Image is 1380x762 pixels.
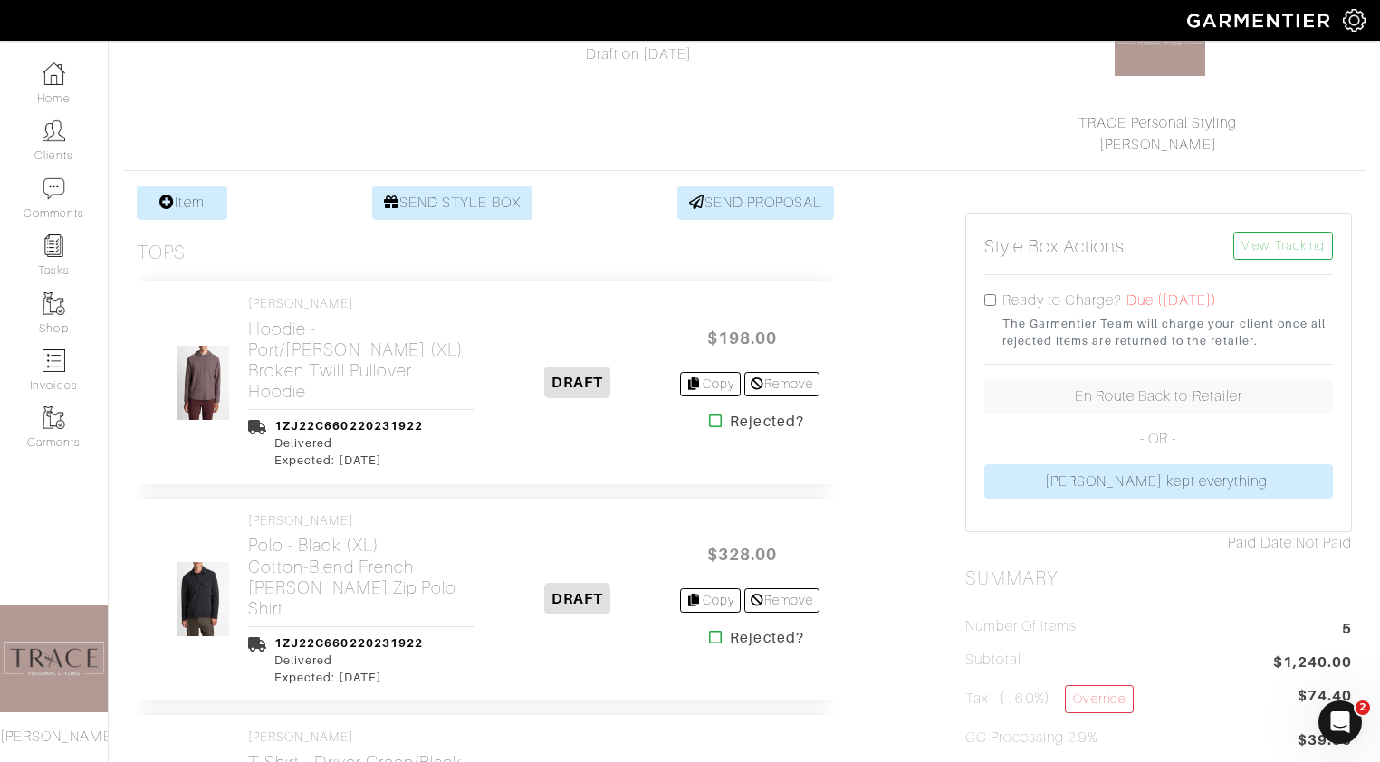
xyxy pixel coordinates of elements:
[43,177,65,200] img: comment-icon-a0a6a9ef722e966f86d9cbdc48e553b5cf19dbc54f86b18d962a5391bc8f6eb6.png
[730,627,803,649] strong: Rejected?
[274,652,423,669] div: Delivered
[176,561,231,637] img: AaYGBhMaWDCRR7j48KRfxnuh
[248,729,474,745] h4: [PERSON_NAME]
[1233,232,1333,260] a: View Tracking
[687,535,796,574] span: $328.00
[730,411,803,433] strong: Rejected?
[248,513,474,529] h4: [PERSON_NAME]
[43,62,65,85] img: dashboard-icon-dbcd8f5a0b271acd01030246c82b418ddd0df26cd7fceb0bd07c9910d44c42f6.png
[1099,137,1217,153] a: [PERSON_NAME]
[43,234,65,257] img: reminder-icon-8004d30b9f0a5d33ae49ab947aed9ed385cf756f9e5892f1edd6e32f2345188e.png
[1228,535,1296,551] span: Paid Date:
[248,319,474,402] h2: Hoodie - Port/[PERSON_NAME] (XL) Broken Twill Pullover Hoodie
[248,535,474,618] h2: Polo - Black (XL) Cotton-Blend French [PERSON_NAME] Zip Polo Shirt
[274,669,423,686] div: Expected: [DATE]
[1126,292,1218,309] span: Due ([DATE])
[965,652,1021,669] h5: Subtotal
[544,367,610,398] span: DRAFT
[965,532,1352,554] div: Not Paid
[677,186,835,220] a: SEND PROPOSAL
[1273,652,1352,676] span: $1,240.00
[248,513,474,619] a: [PERSON_NAME] Polo - Black (XL)Cotton-Blend French [PERSON_NAME] Zip Polo Shirt
[744,372,819,396] a: Remove
[274,452,423,469] div: Expected: [DATE]
[1298,685,1352,707] span: $74.40
[680,372,741,396] a: Copy
[984,379,1333,414] a: En Route Back to Retailer
[965,567,1352,590] h2: Summary
[274,434,423,452] div: Delivered
[176,345,231,421] img: 5tVAGYDhBzpH3dF236nF96sg
[687,319,796,357] span: $198.00
[965,685,1134,713] h5: Tax ( : 6.0%)
[984,428,1333,450] p: - OR -
[1178,5,1343,36] img: garmentier-logo-header-white-b43fb05a5012e4ada735d5af1a66efaba907eab6374d6393d1fbf88cb4ef424d.png
[274,636,423,650] a: 1ZJ22C660220231922
[43,349,65,372] img: orders-icon-0abe47150d42831381b5fb84f609e132dff9fe21cb692f30cb5eec754e2cba89.png
[1002,290,1123,311] label: Ready to Charge?
[1356,700,1370,715] span: 2
[274,419,423,433] a: 1ZJ22C660220231922
[43,292,65,315] img: garments-icon-b7da505a4dc4fd61783c78ac3ca0ef83fa9d6f193b1c9dc38574b1d14d53ca28.png
[984,464,1333,499] a: [PERSON_NAME] kept everything!
[965,618,1078,635] h5: Number of Items
[544,583,610,614] span: DRAFT
[965,729,1098,747] h5: CC Processing 2.9%
[1342,618,1352,643] span: 5
[248,296,474,311] h4: [PERSON_NAME]
[1343,9,1366,32] img: gear-icon-white-bd11855cb880d31180b6d7d6211b90ccbf57a29d726f0c71d8c61bd08dd39cc2.png
[1318,700,1362,744] iframe: Intercom live chat
[248,296,474,402] a: [PERSON_NAME] Hoodie - Port/[PERSON_NAME] (XL)Broken Twill Pullover Hoodie
[680,588,741,613] a: Copy
[446,43,832,65] div: Draft on [DATE]
[1078,115,1237,131] a: TRACE Personal Styling
[1065,685,1133,713] a: Override
[1002,315,1333,349] small: The Garmentier Team will charge your client once all rejected items are returned to the retailer.
[744,588,819,613] a: Remove
[43,119,65,142] img: clients-icon-6bae9207a08558b7cb47a8932f037763ab4055f8c8b6bfacd5dc20c3e0201464.png
[372,186,532,220] a: SEND STYLE BOX
[137,186,227,220] a: Item
[984,235,1126,257] h5: Style Box Actions
[137,242,186,264] h3: Tops
[43,406,65,429] img: garments-icon-b7da505a4dc4fd61783c78ac3ca0ef83fa9d6f193b1c9dc38574b1d14d53ca28.png
[1298,729,1352,754] span: $39.56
